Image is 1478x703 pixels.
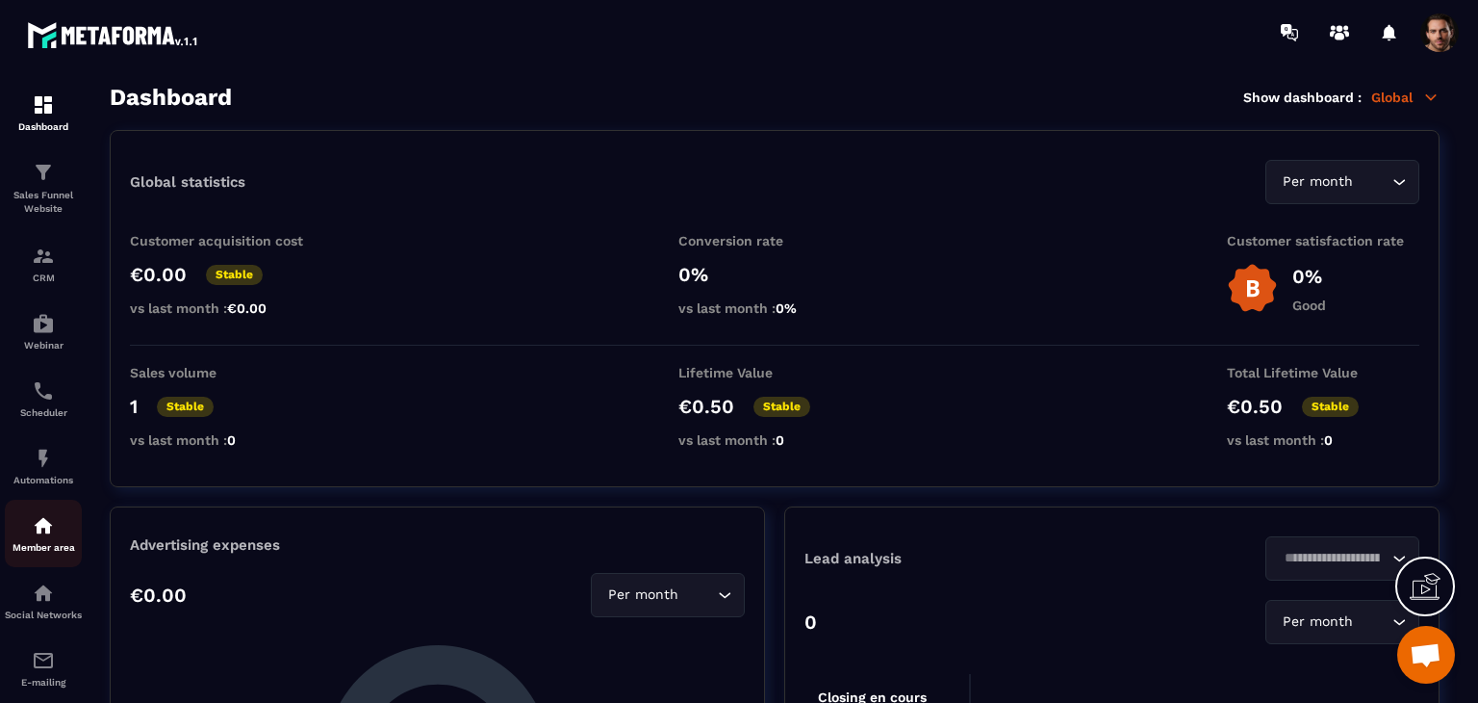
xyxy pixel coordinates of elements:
[1371,89,1440,106] p: Global
[1265,536,1419,581] div: Search for option
[206,265,263,285] p: Stable
[5,121,82,132] p: Dashboard
[130,584,187,607] p: €0.00
[678,263,871,286] p: 0%
[1265,160,1419,204] div: Search for option
[1324,432,1333,448] span: 0
[1357,612,1388,633] input: Search for option
[804,550,1112,567] p: Lead analysis
[1265,600,1419,644] div: Search for option
[1302,397,1359,417] p: Stable
[753,397,810,417] p: Stable
[776,300,797,316] span: 0%
[1278,612,1357,633] span: Per month
[5,273,82,283] p: CRM
[1397,626,1455,684] div: Mở cuộc trò chuyện
[1292,298,1326,313] p: Good
[682,585,713,606] input: Search for option
[776,432,784,448] span: 0
[1227,233,1419,248] p: Customer satisfaction rate
[110,84,232,111] h3: Dashboard
[5,79,82,146] a: formationformationDashboard
[5,610,82,620] p: Social Networks
[5,475,82,485] p: Automations
[1243,90,1362,105] p: Show dashboard :
[130,536,745,554] p: Advertising expenses
[157,397,214,417] p: Stable
[678,395,734,418] p: €0.50
[678,233,871,248] p: Conversion rate
[32,379,55,403] img: scheduler
[5,432,82,500] a: automationsautomationsAutomations
[1278,171,1357,193] span: Per month
[5,567,82,635] a: social-networksocial-networkSocial Networks
[32,649,55,672] img: email
[5,407,82,418] p: Scheduler
[130,395,138,418] p: 1
[1278,548,1388,569] input: Search for option
[1227,365,1419,380] p: Total Lifetime Value
[1357,171,1388,193] input: Search for option
[603,585,682,606] span: Per month
[130,263,187,286] p: €0.00
[1227,432,1419,448] p: vs last month :
[5,542,82,553] p: Member area
[5,146,82,230] a: formationformationSales Funnel Website
[32,93,55,117] img: formation
[678,365,871,380] p: Lifetime Value
[32,245,55,268] img: formation
[678,300,871,316] p: vs last month :
[130,300,322,316] p: vs last month :
[804,611,817,634] p: 0
[5,635,82,702] a: emailemailE-mailing
[1292,265,1326,288] p: 0%
[5,500,82,567] a: automationsautomationsMember area
[5,365,82,432] a: schedulerschedulerScheduler
[32,514,55,537] img: automations
[678,432,871,448] p: vs last month :
[5,189,82,216] p: Sales Funnel Website
[5,230,82,298] a: formationformationCRM
[5,298,82,365] a: automationsautomationsWebinar
[227,300,267,316] span: €0.00
[32,447,55,470] img: automations
[32,161,55,184] img: formation
[130,365,322,380] p: Sales volume
[591,573,745,617] div: Search for option
[130,173,245,191] p: Global statistics
[5,340,82,351] p: Webinar
[130,233,322,248] p: Customer acquisition cost
[32,312,55,335] img: automations
[1227,395,1283,418] p: €0.50
[1227,263,1278,314] img: b-badge-o.b3b20ee6.svg
[130,432,322,448] p: vs last month :
[5,677,82,688] p: E-mailing
[227,432,236,448] span: 0
[27,17,200,52] img: logo
[32,582,55,605] img: social-network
